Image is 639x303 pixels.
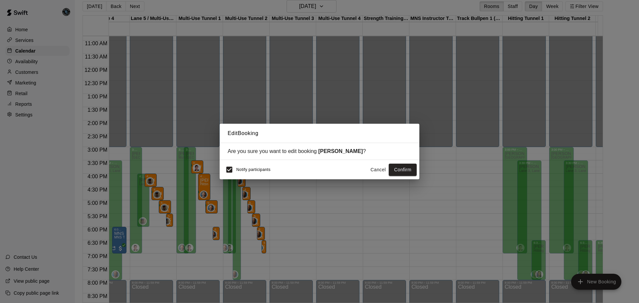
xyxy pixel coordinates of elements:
div: Are you sure you want to edit booking ? [228,148,411,154]
span: Notify participants [236,168,271,172]
button: Confirm [389,164,417,176]
h2: Edit Booking [220,124,419,143]
button: Cancel [367,164,389,176]
strong: [PERSON_NAME] [318,148,363,154]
